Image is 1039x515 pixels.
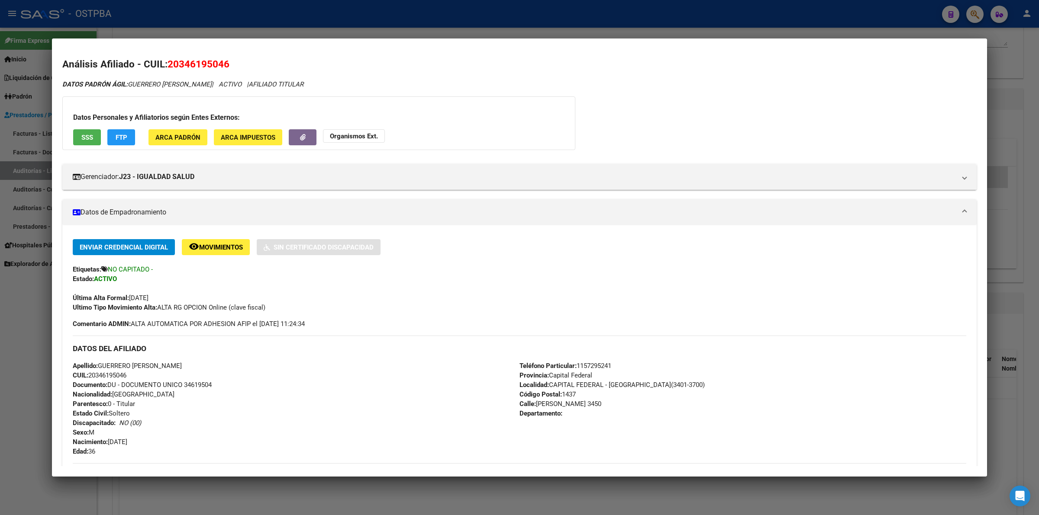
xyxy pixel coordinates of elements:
span: [DATE] [73,294,148,302]
strong: Estado: [73,275,94,283]
span: CAPITAL FEDERAL - [GEOGRAPHIC_DATA](3401-3700) [519,381,705,389]
span: ALTA RG OPCION Online (clave fiscal) [73,304,265,311]
span: Movimientos [199,243,243,251]
button: Enviar Credencial Digital [73,239,175,255]
strong: Nacimiento: [73,438,108,446]
span: [PERSON_NAME] 3450 [519,400,601,408]
strong: Sexo: [73,429,89,436]
span: NO CAPITADO - [108,265,153,273]
strong: Estado Civil: [73,409,109,417]
mat-expansion-panel-header: Gerenciador:J23 - IGUALDAD SALUD [62,164,977,190]
span: AFILIADO TITULAR [248,80,303,88]
button: ARCA Impuestos [214,129,282,145]
span: GUERRERO [PERSON_NAME] [73,362,182,370]
strong: Ultimo Tipo Movimiento Alta: [73,304,157,311]
strong: Documento: [73,381,107,389]
span: ARCA Impuestos [221,134,275,141]
button: Movimientos [182,239,250,255]
strong: Etiquetas: [73,265,101,273]
span: ARCA Padrón [155,134,200,141]
strong: Edad: [73,448,88,455]
h3: DATOS DEL AFILIADO [73,344,966,353]
span: 1157295241 [519,362,611,370]
span: [DATE] [73,438,127,446]
span: 20346195046 [73,371,126,379]
div: Open Intercom Messenger [1010,486,1030,506]
i: NO (00) [119,419,141,427]
button: FTP [107,129,135,145]
strong: DATOS PADRÓN ÁGIL: [62,80,128,88]
button: SSS [73,129,101,145]
span: 20346195046 [168,58,229,70]
mat-expansion-panel-header: Datos de Empadronamiento [62,199,977,225]
strong: Departamento: [519,409,562,417]
span: ALTA AUTOMATICA POR ADHESION AFIP el [DATE] 11:24:34 [73,319,305,329]
span: Capital Federal [519,371,592,379]
span: 1437 [519,390,576,398]
mat-icon: remove_red_eye [189,241,199,252]
span: [GEOGRAPHIC_DATA] [73,390,174,398]
h3: Datos Personales y Afiliatorios según Entes Externos: [73,112,565,123]
button: ARCA Padrón [148,129,207,145]
span: Enviar Credencial Digital [80,243,168,251]
strong: Última Alta Formal: [73,294,129,302]
strong: ACTIVO [94,275,117,283]
h2: Análisis Afiliado - CUIL: [62,57,977,72]
span: M [73,429,94,436]
strong: Provincia: [519,371,549,379]
strong: Nacionalidad: [73,390,112,398]
button: Sin Certificado Discapacidad [257,239,381,255]
strong: Teléfono Particular: [519,362,577,370]
span: GUERRERO [PERSON_NAME] [62,80,212,88]
button: Organismos Ext. [323,129,385,143]
span: DU - DOCUMENTO UNICO 34619504 [73,381,212,389]
strong: Comentario ADMIN: [73,320,131,328]
mat-panel-title: Datos de Empadronamiento [73,207,956,218]
strong: Parentesco: [73,400,108,408]
strong: J23 - IGUALDAD SALUD [119,172,194,182]
strong: Apellido: [73,362,98,370]
strong: Código Postal: [519,390,562,398]
strong: Localidad: [519,381,549,389]
strong: Discapacitado: [73,419,116,427]
strong: CUIL: [73,371,88,379]
span: SSS [81,134,93,141]
span: FTP [116,134,127,141]
span: Soltero [73,409,130,417]
span: 36 [73,448,95,455]
i: | ACTIVO | [62,80,303,88]
span: Sin Certificado Discapacidad [274,243,374,251]
strong: Organismos Ext. [330,132,378,140]
strong: Calle: [519,400,536,408]
span: 0 - Titular [73,400,135,408]
mat-panel-title: Gerenciador: [73,172,956,182]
